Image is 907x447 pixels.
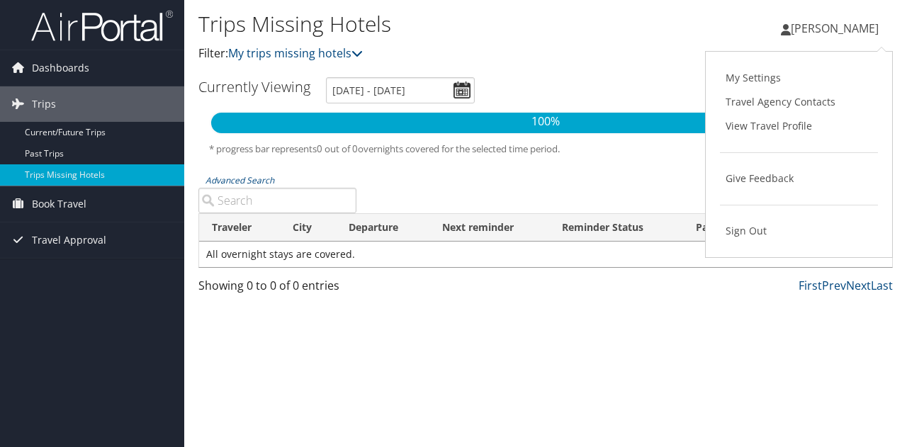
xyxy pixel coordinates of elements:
a: View Travel Profile [720,114,878,138]
a: Advanced Search [205,174,274,186]
h3: Currently Viewing [198,77,310,96]
h1: Trips Missing Hotels [198,9,661,39]
img: airportal-logo.png [31,9,173,43]
input: Advanced Search [198,188,356,213]
th: Next reminder [429,214,549,242]
span: 0 out of 0 [317,142,358,155]
p: Filter: [198,45,661,63]
a: First [799,278,822,293]
span: [PERSON_NAME] [791,21,879,36]
a: Sign Out [720,219,878,243]
a: [PERSON_NAME] [781,7,893,50]
th: Reminder Status [549,214,683,242]
a: Travel Agency Contacts [720,90,878,114]
div: Showing 0 to 0 of 0 entries [198,277,356,301]
input: [DATE] - [DATE] [326,77,475,103]
th: Departure: activate to sort column descending [336,214,429,242]
td: All overnight stays are covered. [199,242,892,267]
a: Give Feedback [720,166,878,191]
a: My trips missing hotels [228,45,363,61]
th: City: activate to sort column ascending [280,214,335,242]
span: Trips [32,86,56,122]
th: Passenger Email: activate to sort column ascending [683,214,814,242]
span: Book Travel [32,186,86,222]
th: Traveler: activate to sort column ascending [199,214,280,242]
a: Last [871,278,893,293]
h5: * progress bar represents overnights covered for the selected time period. [209,142,882,156]
span: Dashboards [32,50,89,86]
a: Prev [822,278,846,293]
p: 100% [211,113,880,131]
a: My Settings [720,66,878,90]
a: Next [846,278,871,293]
span: Travel Approval [32,222,106,258]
